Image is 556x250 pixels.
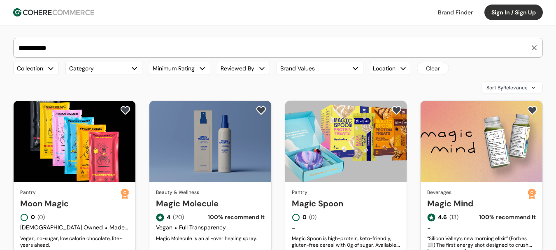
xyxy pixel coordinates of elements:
[526,104,539,117] button: add to favorite
[417,62,449,75] button: Clear
[254,104,268,117] button: add to favorite
[484,5,543,20] button: Sign In / Sign Up
[427,197,528,210] a: Magic Mind
[156,197,265,210] a: Magic Molecule
[486,84,528,91] span: Sort By Relevance
[390,104,403,117] button: add to favorite
[119,104,132,117] button: add to favorite
[292,197,400,210] a: Magic Spoon
[20,197,121,210] a: Moon Magic
[13,8,94,16] img: Cohere Logo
